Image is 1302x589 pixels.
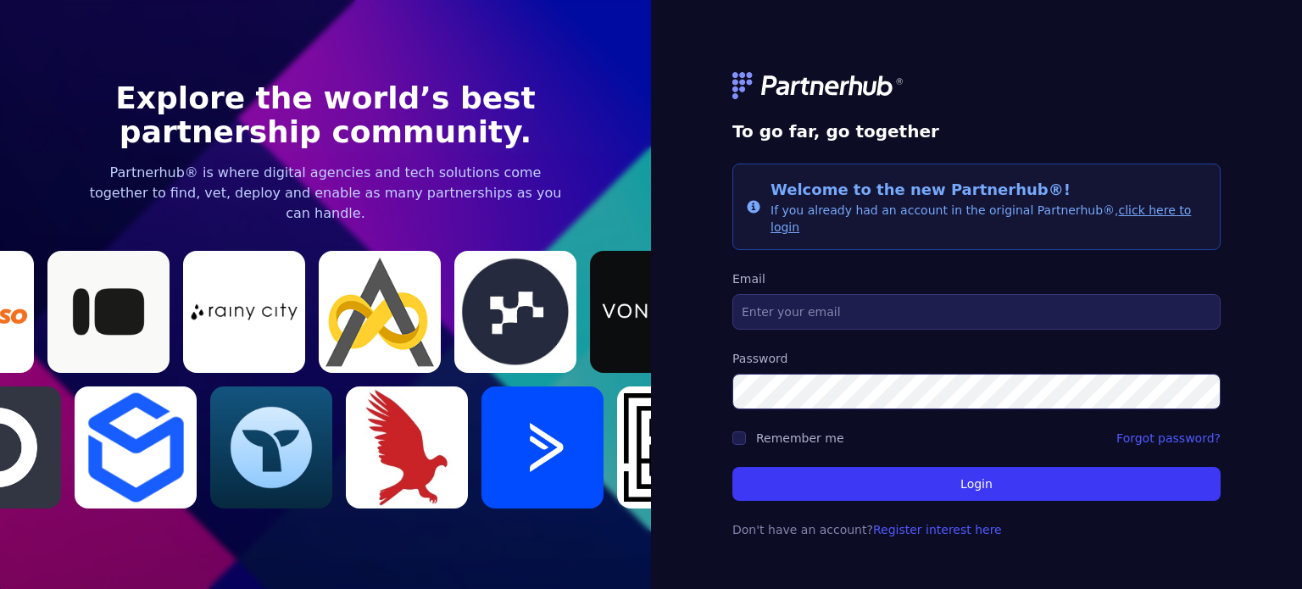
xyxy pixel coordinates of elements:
h1: To go far, go together [732,119,1221,143]
input: Enter your email [732,294,1221,330]
a: Forgot password? [1116,430,1221,447]
label: Email [732,270,1221,287]
p: Partnerhub® is where digital agencies and tech solutions come together to find, vet, deploy and e... [81,163,570,224]
span: Welcome to the new Partnerhub®! [771,181,1071,198]
p: Don't have an account? [732,521,1221,538]
label: Remember me [756,431,844,445]
a: Register interest here [873,523,1002,536]
button: Login [732,467,1221,501]
div: If you already had an account in the original Partnerhub®, [771,178,1206,236]
h1: Explore the world’s best partnership community. [81,81,570,149]
img: logo [732,72,905,99]
label: Password [732,350,1221,367]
